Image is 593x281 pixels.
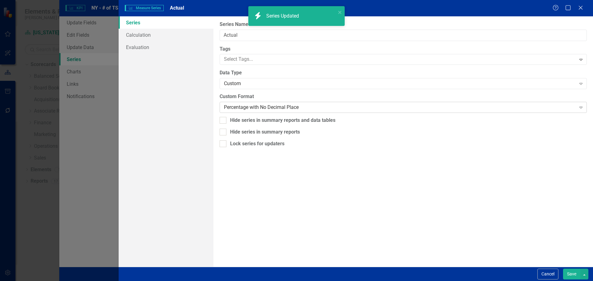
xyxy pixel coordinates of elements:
[563,269,580,279] button: Save
[119,16,213,29] a: Series
[338,9,342,16] button: close
[125,5,164,11] span: Measure Series
[224,104,576,111] div: Percentage with No Decimal Place
[537,269,558,279] button: Cancel
[220,69,587,76] label: Data Type
[224,80,576,87] div: Custom
[119,41,213,53] a: Evaluation
[170,5,184,11] span: Actual
[230,129,300,136] div: Hide series in summary reports
[266,13,301,20] div: Series Updated
[220,30,587,41] input: Series Name
[119,29,213,41] a: Calculation
[230,140,284,147] div: Lock series for updaters
[220,93,587,100] label: Custom Format
[220,21,587,28] label: Series Name
[230,117,335,124] div: Hide series in summary reports and data tables
[220,46,587,53] label: Tags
